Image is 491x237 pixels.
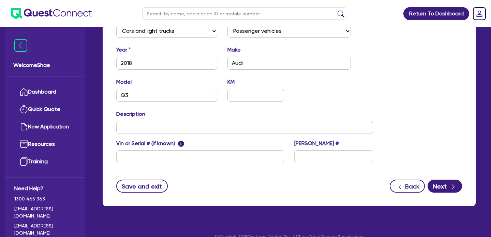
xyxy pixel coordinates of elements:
[116,110,145,118] label: Description
[20,140,28,148] img: resources
[14,184,76,193] span: Need Help?
[14,101,76,118] a: Quick Quote
[143,8,347,19] input: Search by name, application ID or mobile number...
[428,180,462,193] button: Next
[227,46,241,54] label: Make
[20,157,28,166] img: training
[294,139,339,148] label: [PERSON_NAME] #
[20,105,28,113] img: quick-quote
[14,39,27,52] img: icon-menu-close
[14,195,76,203] span: 1300 465 363
[14,118,76,136] a: New Application
[13,61,77,69] span: Welcome Shae
[20,123,28,131] img: new-application
[14,205,76,220] a: [EMAIL_ADDRESS][DOMAIN_NAME]
[471,5,488,23] a: Dropdown toggle
[403,7,469,20] a: Return To Dashboard
[178,141,184,147] span: i
[14,136,76,153] a: Resources
[116,180,168,193] button: Save and exit
[14,83,76,101] a: Dashboard
[390,180,425,193] button: Back
[14,222,76,237] a: [EMAIL_ADDRESS][DOMAIN_NAME]
[14,153,76,170] a: Training
[116,46,131,54] label: Year
[11,8,92,19] img: quest-connect-logo-blue
[227,78,235,86] label: KM
[116,78,132,86] label: Model
[116,139,184,148] label: Vin or Serial # (if known)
